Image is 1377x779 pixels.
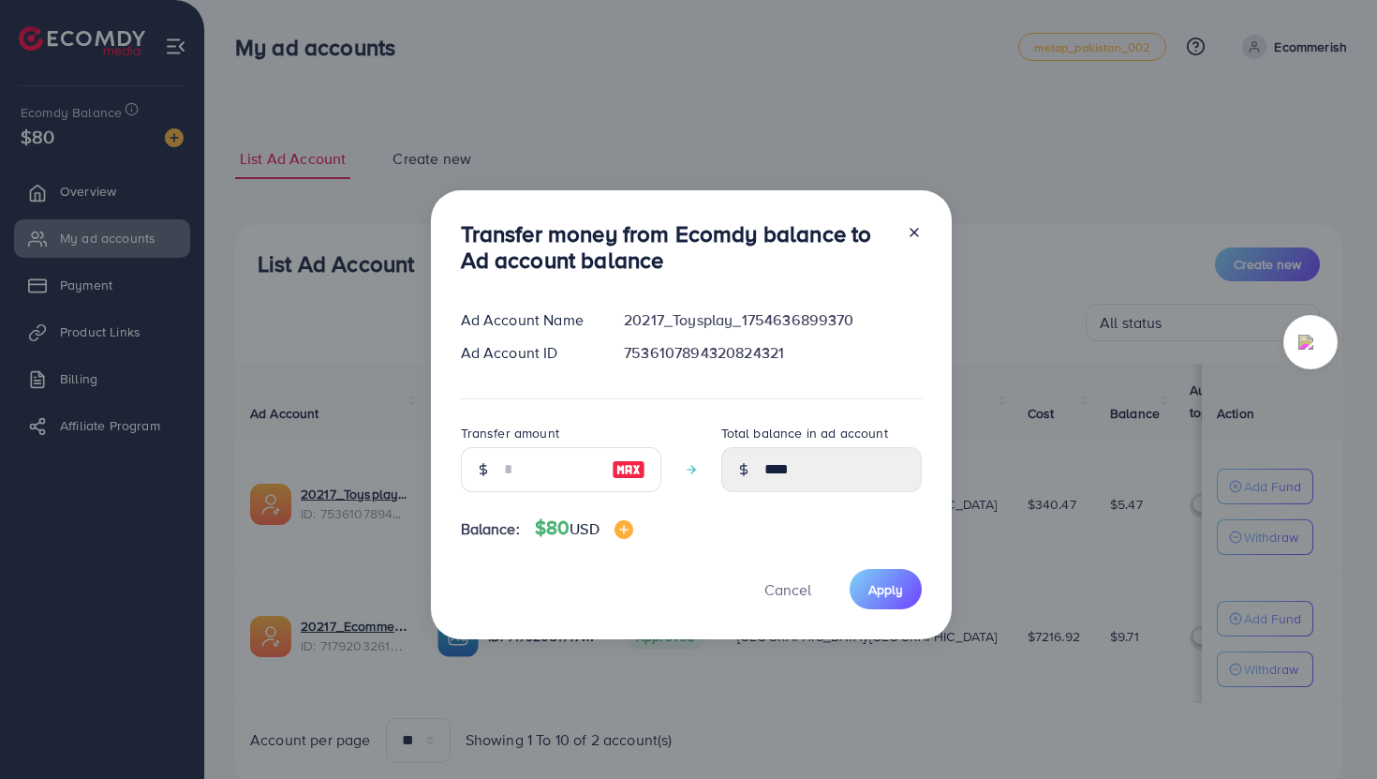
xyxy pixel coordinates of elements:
div: 20217_Toysplay_1754636899370 [609,309,936,331]
button: Cancel [741,569,835,609]
label: Transfer amount [461,424,559,442]
button: Apply [850,569,922,609]
span: Apply [868,580,903,599]
img: image [612,458,645,481]
span: Cancel [764,579,811,600]
h4: $80 [535,517,633,540]
div: Ad Account ID [446,342,610,364]
span: Balance: [461,518,520,540]
div: 7536107894320824321 [609,342,936,364]
h3: Transfer money from Ecomdy balance to Ad account balance [461,220,892,275]
img: image [614,520,633,539]
div: Ad Account Name [446,309,610,331]
span: USD [570,518,599,539]
label: Total balance in ad account [721,424,888,442]
iframe: Chat [1297,695,1363,765]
